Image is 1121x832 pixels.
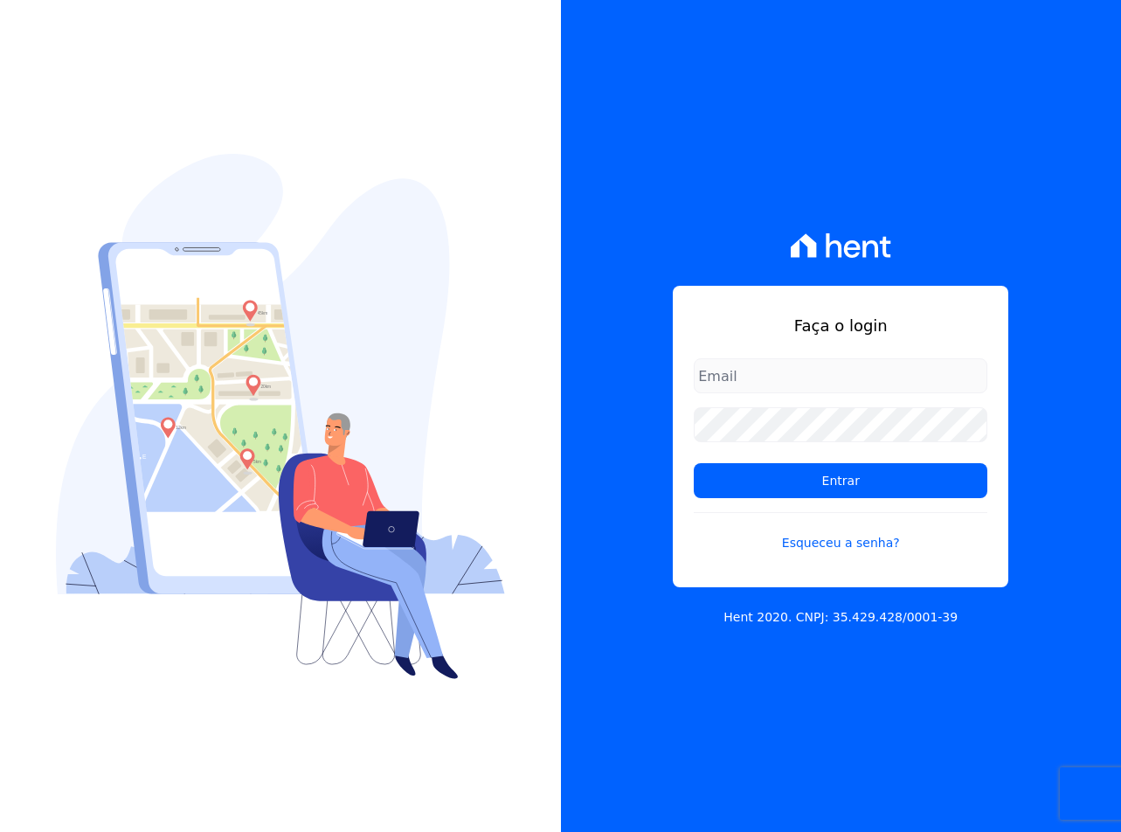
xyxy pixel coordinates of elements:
a: Esqueceu a senha? [694,512,987,552]
h1: Faça o login [694,314,987,337]
input: Entrar [694,463,987,498]
p: Hent 2020. CNPJ: 35.429.428/0001-39 [723,608,958,627]
img: Login [56,154,505,679]
input: Email [694,358,987,393]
